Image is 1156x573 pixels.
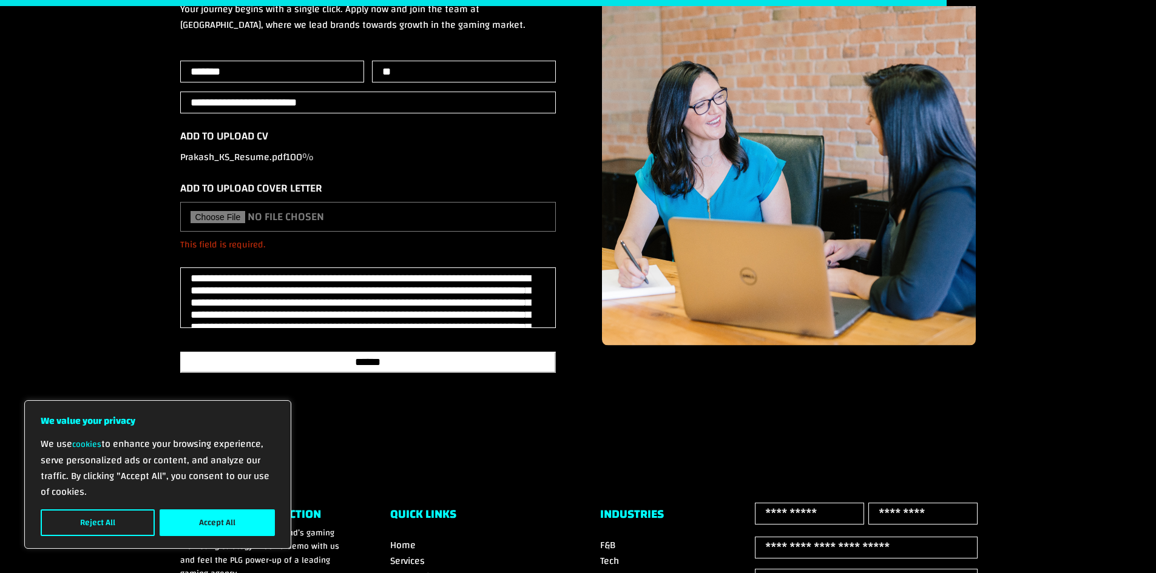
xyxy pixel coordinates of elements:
a: Tech [600,552,619,570]
span: 100% [286,148,314,166]
span: Prakash_KS_Resume.pdf [180,148,286,166]
iframe: Chat Widget [1095,515,1156,573]
h6: Industries [600,508,766,526]
div: This field is required. [180,236,556,253]
button: Accept All [160,509,275,536]
a: cookies [72,437,101,452]
h6: Quick Links [390,508,556,526]
label: Add to upload cover letter [180,180,322,196]
p: We use to enhance your browsing experience, serve personalized ads or content, and analyze our tr... [41,436,275,500]
button: Reject All [41,509,155,536]
div: We value your privacy [24,400,291,549]
p: Your journey begins with a single click. Apply now and join the team at [GEOGRAPHIC_DATA], where ... [180,1,556,33]
a: Services [390,552,425,570]
a: Home [390,536,416,554]
p: We value your privacy [41,413,275,429]
label: Add to upload cv [180,128,268,144]
a: F&B [600,536,615,554]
